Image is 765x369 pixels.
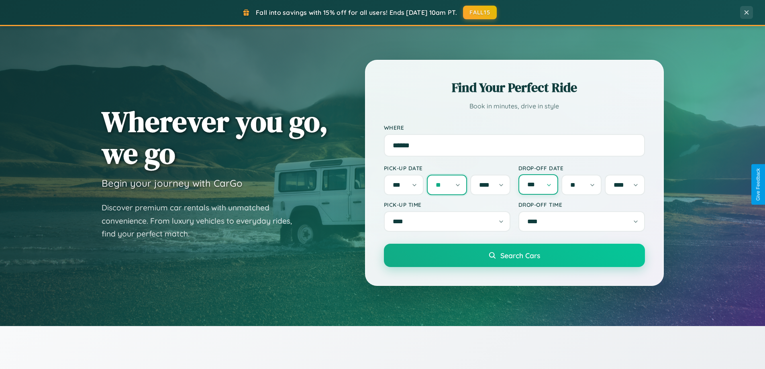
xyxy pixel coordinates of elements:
h2: Find Your Perfect Ride [384,79,645,96]
h1: Wherever you go, we go [102,106,328,169]
label: Where [384,124,645,131]
span: Search Cars [500,251,540,260]
p: Book in minutes, drive in style [384,100,645,112]
span: Fall into savings with 15% off for all users! Ends [DATE] 10am PT. [256,8,457,16]
button: FALL15 [463,6,497,19]
div: Give Feedback [755,168,761,201]
label: Drop-off Date [518,165,645,171]
label: Drop-off Time [518,201,645,208]
p: Discover premium car rentals with unmatched convenience. From luxury vehicles to everyday rides, ... [102,201,302,241]
label: Pick-up Time [384,201,510,208]
label: Pick-up Date [384,165,510,171]
button: Search Cars [384,244,645,267]
h3: Begin your journey with CarGo [102,177,243,189]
